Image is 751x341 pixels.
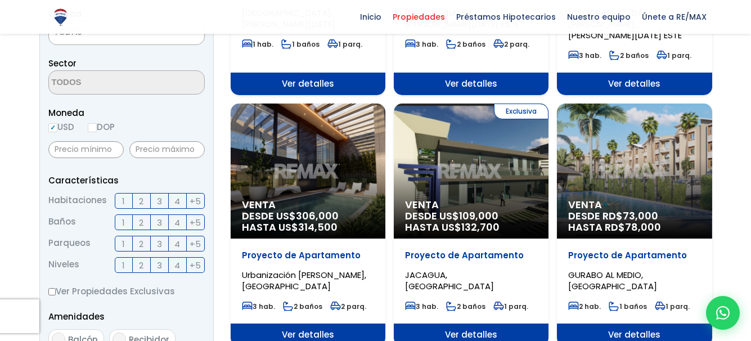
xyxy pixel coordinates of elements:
[49,71,158,95] textarea: Search
[327,39,362,49] span: 1 parq.
[405,210,537,233] span: DESDE US$
[48,193,107,209] span: Habitaciones
[242,302,275,311] span: 3 hab.
[51,7,70,27] img: Logo de REMAX
[568,269,657,292] span: GURABO AL MEDIO, [GEOGRAPHIC_DATA]
[494,104,548,119] span: Exclusiva
[242,210,374,233] span: DESDE US$
[48,288,56,295] input: Ver Propiedades Exclusivas
[451,8,561,25] span: Préstamos Hipotecarios
[296,209,339,223] span: 306,000
[405,250,537,261] p: Proyecto de Apartamento
[157,216,162,230] span: 3
[281,39,320,49] span: 1 baños
[48,123,57,132] input: USD
[122,194,125,208] span: 1
[190,216,201,230] span: +5
[298,220,338,234] span: 314,500
[157,194,162,208] span: 3
[636,8,712,25] span: Únete a RE/MAX
[174,237,180,251] span: 4
[242,250,374,261] p: Proyecto de Apartamento
[568,51,601,60] span: 3 hab.
[48,236,91,252] span: Parqueos
[48,309,205,324] p: Amenidades
[190,194,201,208] span: +5
[493,39,529,49] span: 2 parq.
[656,51,691,60] span: 1 parq.
[609,302,647,311] span: 1 baños
[242,199,374,210] span: Venta
[48,141,124,158] input: Precio mínimo
[242,222,374,233] span: HASTA US$
[48,214,76,230] span: Baños
[139,216,143,230] span: 2
[354,8,387,25] span: Inicio
[405,199,537,210] span: Venta
[157,258,162,272] span: 3
[609,51,649,60] span: 2 baños
[283,302,322,311] span: 2 baños
[174,258,180,272] span: 4
[623,209,658,223] span: 73,000
[394,73,548,95] span: Ver detalles
[190,237,201,251] span: +5
[88,120,115,134] label: DOP
[625,220,661,234] span: 78,000
[48,173,205,187] p: Características
[122,258,125,272] span: 1
[48,257,79,273] span: Niveles
[48,120,74,134] label: USD
[330,302,366,311] span: 2 parq.
[387,8,451,25] span: Propiedades
[493,302,528,311] span: 1 parq.
[174,194,180,208] span: 4
[139,194,143,208] span: 2
[139,258,143,272] span: 2
[405,39,438,49] span: 3 hab.
[568,302,601,311] span: 2 hab.
[242,269,366,292] span: Urbanización [PERSON_NAME], [GEOGRAPHIC_DATA]
[242,39,273,49] span: 1 hab.
[446,302,485,311] span: 2 baños
[446,39,485,49] span: 2 baños
[231,73,385,95] span: Ver detalles
[122,237,125,251] span: 1
[405,269,494,292] span: JACAGUA, [GEOGRAPHIC_DATA]
[48,106,205,120] span: Moneda
[568,250,700,261] p: Proyecto de Apartamento
[88,123,97,132] input: DOP
[568,222,700,233] span: HASTA RD$
[139,237,143,251] span: 2
[568,199,700,210] span: Venta
[568,210,700,233] span: DESDE RD$
[405,302,438,311] span: 3 hab.
[561,8,636,25] span: Nuestro equipo
[655,302,690,311] span: 1 parq.
[48,284,205,298] label: Ver Propiedades Exclusivas
[461,220,500,234] span: 132,700
[190,258,201,272] span: +5
[174,216,180,230] span: 4
[48,57,77,69] span: Sector
[129,141,205,158] input: Precio máximo
[459,209,498,223] span: 109,000
[557,73,712,95] span: Ver detalles
[405,222,537,233] span: HASTA US$
[157,237,162,251] span: 3
[122,216,125,230] span: 1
